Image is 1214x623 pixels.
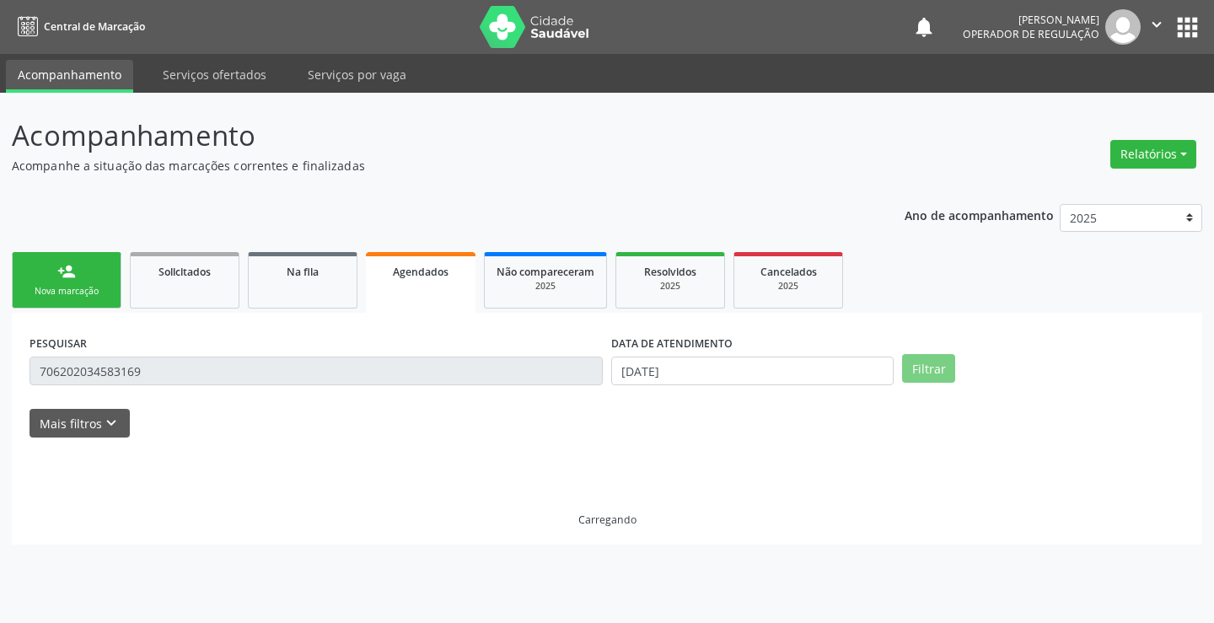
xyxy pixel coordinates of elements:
[628,280,712,293] div: 2025
[6,60,133,93] a: Acompanhamento
[963,13,1099,27] div: [PERSON_NAME]
[12,157,845,175] p: Acompanhe a situação das marcações correntes e finalizadas
[905,204,1054,225] p: Ano de acompanhamento
[760,265,817,279] span: Cancelados
[12,115,845,157] p: Acompanhamento
[287,265,319,279] span: Na fila
[746,280,830,293] div: 2025
[30,357,603,385] input: Nome, CNS
[1105,9,1141,45] img: img
[611,330,733,357] label: DATA DE ATENDIMENTO
[1173,13,1202,42] button: apps
[578,513,637,527] div: Carregando
[30,330,87,357] label: PESQUISAR
[902,354,955,383] button: Filtrar
[30,409,130,438] button: Mais filtroskeyboard_arrow_down
[393,265,449,279] span: Agendados
[963,27,1099,41] span: Operador de regulação
[1110,140,1196,169] button: Relatórios
[24,285,109,298] div: Nova marcação
[44,19,145,34] span: Central de Marcação
[57,262,76,281] div: person_add
[102,414,121,432] i: keyboard_arrow_down
[497,280,594,293] div: 2025
[158,265,211,279] span: Solicitados
[12,13,145,40] a: Central de Marcação
[912,15,936,39] button: notifications
[644,265,696,279] span: Resolvidos
[611,357,894,385] input: Selecione um intervalo
[1147,15,1166,34] i: 
[497,265,594,279] span: Não compareceram
[1141,9,1173,45] button: 
[151,60,278,89] a: Serviços ofertados
[296,60,418,89] a: Serviços por vaga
